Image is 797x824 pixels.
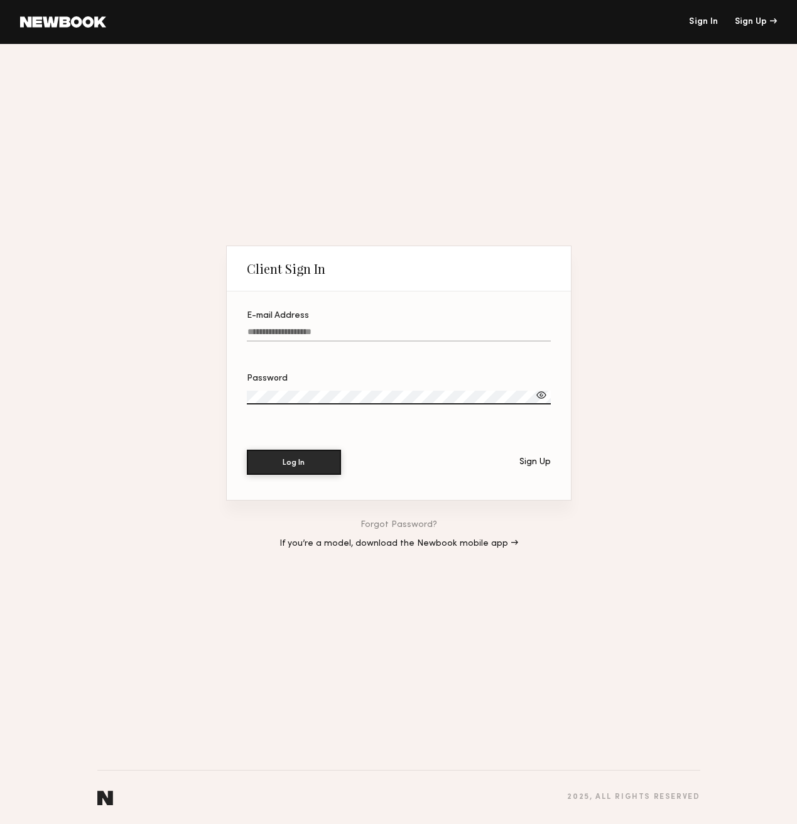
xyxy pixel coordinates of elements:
a: Sign In [689,18,718,26]
a: Forgot Password? [361,521,437,529]
input: Password [247,391,551,404]
div: Client Sign In [247,261,325,276]
div: Password [247,374,551,383]
div: 2025 , all rights reserved [567,793,700,801]
div: Sign Up [735,18,777,26]
a: If you’re a model, download the Newbook mobile app → [279,539,518,548]
input: E-mail Address [247,327,551,342]
div: Sign Up [519,458,551,467]
div: E-mail Address [247,312,551,320]
button: Log In [247,450,341,475]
